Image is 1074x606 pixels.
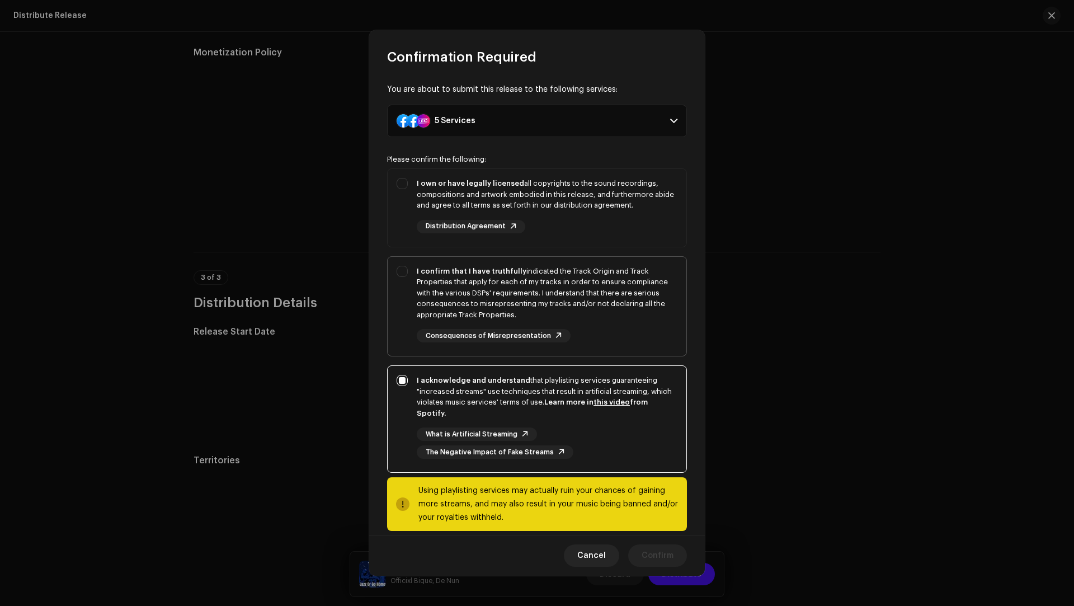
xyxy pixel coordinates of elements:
div: Using playlisting services may actually ruin your chances of gaining more streams, and may also r... [418,484,678,524]
span: Cancel [577,544,606,567]
span: Distribution Agreement [426,223,506,230]
strong: I confirm that I have truthfully [417,267,526,275]
div: indicated the Track Origin and Track Properties that apply for each of my tracks in order to ensu... [417,266,677,321]
div: 5 Services [435,116,475,125]
p-togglebutton: I confirm that I have truthfullyindicated the Track Origin and Track Properties that apply for ea... [387,256,687,357]
strong: I acknowledge and understand [417,377,530,384]
span: Consequences of Misrepresentation [426,332,551,340]
button: Confirm [628,544,687,567]
div: all copyrights to the sound recordings, compositions and artwork embodied in this release, and fu... [417,178,677,211]
div: Please confirm the following: [387,155,687,164]
p-togglebutton: I own or have legally licensedall copyrights to the sound recordings, compositions and artwork em... [387,168,687,247]
div: You are about to submit this release to the following services: [387,84,687,96]
button: Cancel [564,544,619,567]
span: Confirm [642,544,673,567]
strong: Learn more in from Spotify. [417,398,648,417]
span: What is Artificial Streaming [426,431,517,438]
a: this video [593,398,630,406]
strong: I own or have legally licensed [417,180,524,187]
p-togglebutton: I acknowledge and understandthat playlisting services guaranteeing "increased streams" use techni... [387,365,687,473]
p-accordion-header: 5 Services [387,105,687,137]
span: The Negative Impact of Fake Streams [426,449,554,456]
div: that playlisting services guaranteeing "increased streams" use techniques that result in artifici... [417,375,677,419]
span: Confirmation Required [387,48,536,66]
